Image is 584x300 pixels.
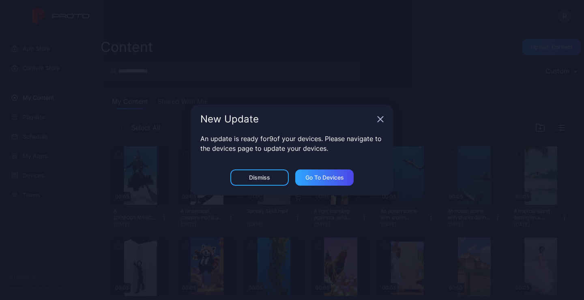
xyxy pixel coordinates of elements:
div: Dismiss [249,174,270,181]
div: New Update [200,114,374,124]
p: An update is ready for 9 of your devices. Please navigate to the devices page to update your devi... [200,134,384,153]
button: Dismiss [230,169,289,186]
div: Go to devices [305,174,344,181]
button: Go to devices [295,169,354,186]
